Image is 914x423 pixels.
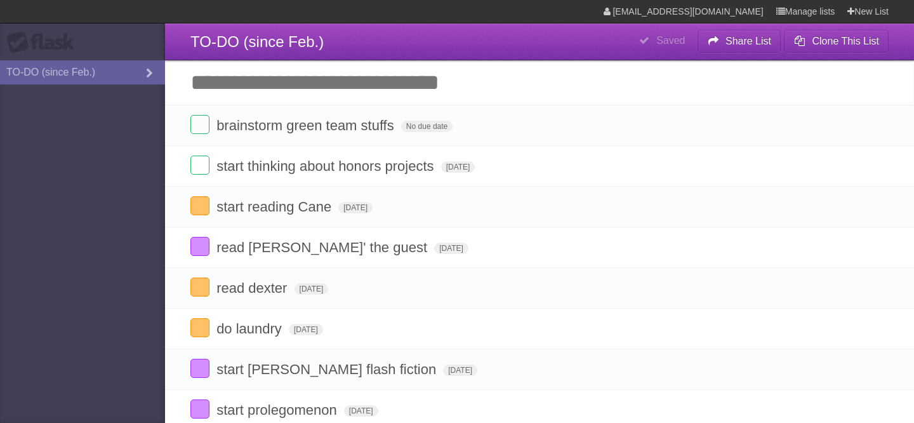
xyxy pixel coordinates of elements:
label: Done [190,318,209,337]
button: Clone This List [784,30,889,53]
span: read [PERSON_NAME]' the guest [216,239,430,255]
span: start [PERSON_NAME] flash fiction [216,361,439,377]
label: Done [190,156,209,175]
label: Done [190,237,209,256]
span: read dexter [216,280,290,296]
span: brainstorm green team stuffs [216,117,397,133]
span: [DATE] [443,365,477,376]
span: start prolegomenon [216,402,340,418]
span: [DATE] [434,243,468,254]
span: [DATE] [441,161,475,173]
label: Done [190,278,209,297]
label: Done [190,359,209,378]
span: TO-DO (since Feb.) [190,33,324,50]
span: [DATE] [289,324,323,335]
span: [DATE] [295,283,329,295]
b: Clone This List [812,36,879,46]
label: Done [190,399,209,419]
b: Saved [656,35,685,46]
span: [DATE] [338,202,373,213]
span: start reading Cane [216,199,334,215]
span: No due date [401,121,453,132]
b: Share List [725,36,771,46]
label: Done [190,115,209,134]
span: do laundry [216,321,285,337]
label: Done [190,196,209,215]
span: start thinking about honors projects [216,158,437,174]
div: Flask [6,31,83,54]
span: [DATE] [344,405,378,417]
button: Share List [698,30,781,53]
